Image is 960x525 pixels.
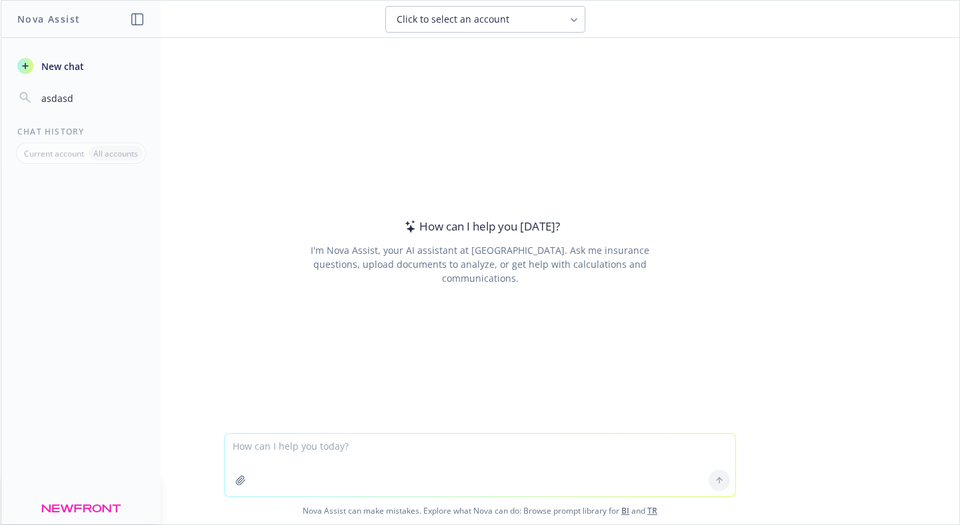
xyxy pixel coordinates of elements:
[39,89,145,107] input: Search chats
[621,505,629,516] a: BI
[401,218,560,235] div: How can I help you [DATE]?
[6,497,954,524] span: Nova Assist can make mistakes. Explore what Nova can do: Browse prompt library for and
[647,505,657,516] a: TR
[39,59,84,73] span: New chat
[93,148,138,159] p: All accounts
[292,243,667,285] div: I'm Nova Assist, your AI assistant at [GEOGRAPHIC_DATA]. Ask me insurance questions, upload docum...
[385,6,585,33] button: Click to select an account
[397,13,509,26] span: Click to select an account
[12,54,150,78] button: New chat
[24,148,84,159] p: Current account
[17,12,80,26] h1: Nova Assist
[1,126,161,137] div: Chat History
